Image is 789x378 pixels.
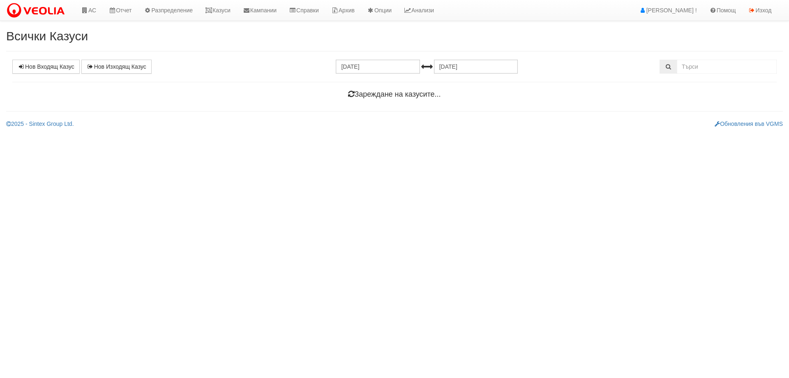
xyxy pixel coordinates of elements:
[677,60,777,74] input: Търсене по Идентификатор, Бл/Вх/Ап, Тип, Описание, Моб. Номер, Имейл, Файл, Коментар,
[81,60,152,74] a: Нов Изходящ Казус
[6,29,783,43] h2: Всички Казуси
[6,2,69,19] img: VeoliaLogo.png
[12,60,80,74] a: Нов Входящ Казус
[715,121,783,127] a: Обновления във VGMS
[12,90,777,99] h4: Зареждане на казусите...
[6,121,74,127] a: 2025 - Sintex Group Ltd.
